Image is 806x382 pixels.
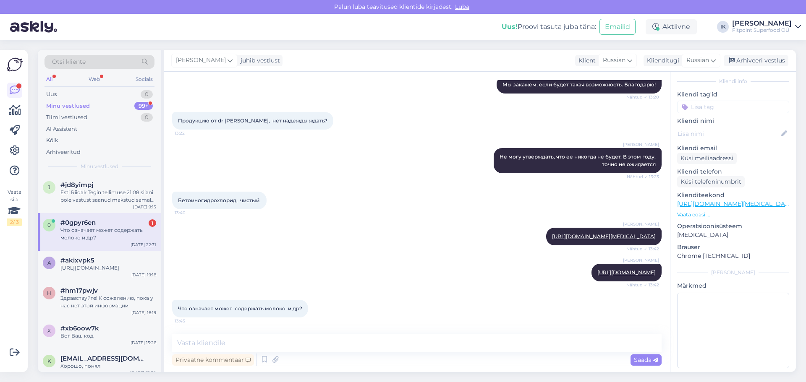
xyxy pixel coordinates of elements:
[634,356,658,364] span: Saada
[46,148,81,156] div: Arhiveeritud
[7,57,23,73] img: Askly Logo
[46,102,90,110] div: Minu vestlused
[60,294,156,309] div: Здравствуйте! К сожалению, пока у нас нет этой информации.
[131,340,156,346] div: [DATE] 15:26
[131,309,156,316] div: [DATE] 16:19
[149,219,156,227] div: 1
[176,56,226,65] span: [PERSON_NAME]
[44,74,54,85] div: All
[677,144,789,153] p: Kliendi email
[677,176,745,187] div: Küsi telefoninumbrit
[575,56,596,65] div: Klient
[677,222,789,231] p: Operatsioonisüsteem
[47,327,51,334] span: x
[141,90,153,99] div: 0
[597,269,656,275] a: [URL][DOMAIN_NAME]
[237,56,280,65] div: juhib vestlust
[131,242,156,248] div: [DATE] 22:31
[60,219,96,226] span: #0gpyr6en
[603,56,625,65] span: Russian
[60,257,94,264] span: #akixvpk5
[47,222,51,228] span: 0
[717,21,729,33] div: IK
[178,305,302,312] span: Что означает может содержать молоко и др?
[60,325,99,332] span: #xb6oow7k
[133,204,156,210] div: [DATE] 9:15
[626,94,659,100] span: Nähtud ✓ 13:20
[502,23,518,31] b: Uus!
[677,211,789,218] p: Vaata edasi ...
[623,141,659,148] span: [PERSON_NAME]
[677,117,789,125] p: Kliendi nimi
[732,20,792,27] div: [PERSON_NAME]
[60,226,156,242] div: Что означает может содержать молоко и др?
[178,197,261,203] span: Бетоиногидрохлорид, чистый.
[48,184,50,190] span: j
[175,318,206,324] span: 13:45
[141,113,153,122] div: 0
[646,19,697,34] div: Aktiivne
[677,200,794,208] a: [URL][DOMAIN_NAME][MEDICAL_DATA]
[724,55,788,66] div: Arhiveeri vestlus
[47,290,51,296] span: h
[677,167,789,176] p: Kliendi telefon
[502,22,596,32] div: Proovi tasuta juba täna:
[644,56,679,65] div: Klienditugi
[677,90,789,99] p: Kliendi tag'id
[677,101,789,113] input: Lisa tag
[178,117,327,124] span: Продукцию от dr [PERSON_NAME], нет надежды ждать?
[677,191,789,200] p: Klienditeekond
[131,272,156,278] div: [DATE] 19:18
[500,153,657,167] span: Не могу утверждать, что ее никогда не будет. В этом году, точно не ожидается
[87,74,102,85] div: Web
[60,362,156,370] div: Хорошо, понял
[47,358,51,364] span: k
[7,218,22,226] div: 2 / 3
[599,19,636,35] button: Emailid
[626,282,659,288] span: Nähtud ✓ 13:42
[678,129,780,138] input: Lisa nimi
[46,125,77,133] div: AI Assistent
[732,20,801,34] a: [PERSON_NAME]Fitpoint Superfood OÜ
[623,257,659,263] span: [PERSON_NAME]
[46,90,57,99] div: Uus
[130,370,156,376] div: [DATE] 13:30
[627,174,659,180] span: Nähtud ✓ 13:23
[677,243,789,252] p: Brauser
[134,102,153,110] div: 99+
[52,57,86,66] span: Otsi kliente
[60,189,156,204] div: Esti Riidak Tegin tellimuse 21.08 siiani pole vastust saanud makstud samal päeval
[677,153,737,164] div: Küsi meiliaadressi
[134,74,154,85] div: Socials
[732,27,792,34] div: Fitpoint Superfood OÜ
[60,332,156,340] div: Вот Ваш код
[47,260,51,266] span: a
[686,56,709,65] span: Russian
[81,163,118,170] span: Minu vestlused
[60,355,148,362] span: kashevarov2003@inbox.ru
[60,287,98,294] span: #hm17pwjv
[677,78,789,85] div: Kliendi info
[7,188,22,226] div: Vaata siia
[677,281,789,290] p: Märkmed
[60,264,156,272] div: [URL][DOMAIN_NAME]
[453,3,472,10] span: Luba
[175,130,206,136] span: 13:22
[172,354,254,366] div: Privaatne kommentaar
[46,136,58,145] div: Kõik
[623,221,659,227] span: [PERSON_NAME]
[677,231,789,239] p: [MEDICAL_DATA]
[677,269,789,276] div: [PERSON_NAME]
[175,210,206,216] span: 13:40
[677,252,789,260] p: Chrome [TECHNICAL_ID]
[502,81,656,88] span: Мы закажем, если будет такая возможность. Благодарю!
[552,233,656,239] a: [URL][DOMAIN_NAME][MEDICAL_DATA]
[46,113,87,122] div: Tiimi vestlused
[60,181,93,189] span: #jd8yimpj
[626,246,659,252] span: Nähtud ✓ 13:42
